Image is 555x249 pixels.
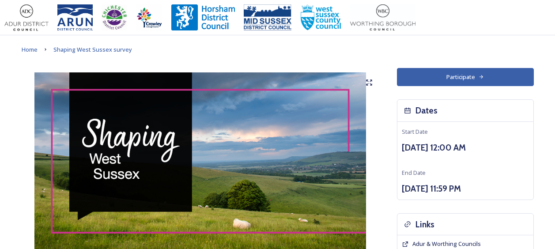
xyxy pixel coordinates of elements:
a: Home [22,44,38,55]
h3: Links [415,218,434,231]
span: Adur & Worthing Councils [412,240,481,248]
h3: [DATE] 11:59 PM [402,182,529,195]
h3: Dates [415,104,438,117]
img: WSCCPos-Spot-25mm.jpg [300,4,342,31]
img: Crawley%20BC%20logo.jpg [136,4,162,31]
img: 150ppimsdc%20logo%20blue.png [244,4,291,31]
button: Participate [397,68,534,86]
a: Shaping West Sussex survey [53,44,132,55]
span: Home [22,45,38,53]
span: End Date [402,169,426,177]
img: CDC%20Logo%20-%20you%20may%20have%20a%20better%20version.jpg [102,4,127,31]
img: Arun%20District%20Council%20logo%20blue%20CMYK.jpg [57,4,93,31]
img: Worthing_Adur%20%281%29.jpg [350,4,415,31]
span: Start Date [402,128,428,136]
a: Adur & Worthing Councils [412,240,481,248]
span: Shaping West Sussex survey [53,45,132,53]
h3: [DATE] 12:00 AM [402,141,529,154]
img: Horsham%20DC%20Logo.jpg [171,4,235,31]
img: Adur%20logo%20%281%29.jpeg [4,4,49,31]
